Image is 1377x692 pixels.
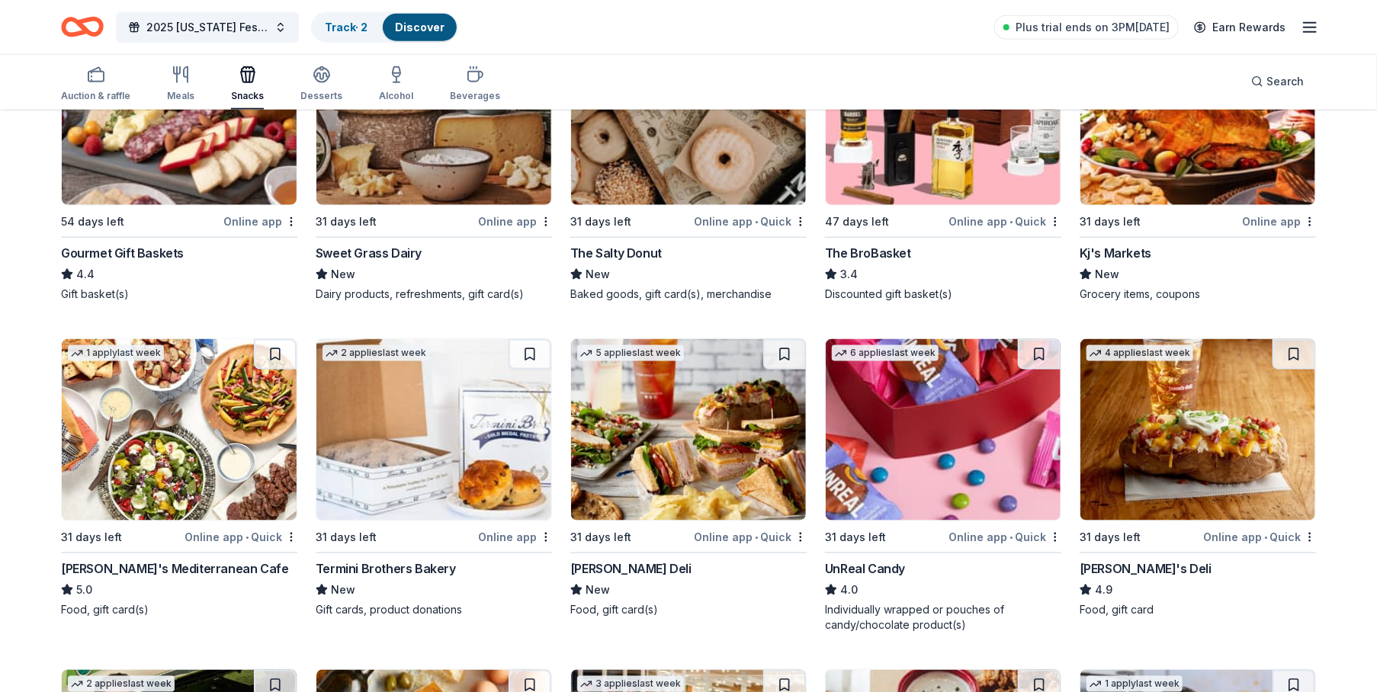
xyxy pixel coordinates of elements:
[826,24,1061,205] img: Image for The BroBasket
[331,265,355,284] span: New
[450,59,500,110] button: Beverages
[755,216,758,228] span: •
[61,59,130,110] button: Auction & raffle
[1016,18,1170,37] span: Plus trial ends on 3PM[DATE]
[1080,287,1316,302] div: Grocery items, coupons
[570,287,807,302] div: Baked goods, gift card(s), merchandise
[1080,24,1315,205] img: Image for Kj's Markets
[994,15,1179,40] a: Plus trial ends on 3PM[DATE]
[61,559,288,578] div: [PERSON_NAME]'s Mediterranean Cafe
[840,265,858,284] span: 3.4
[825,287,1061,302] div: Discounted gift basket(s)
[577,676,684,692] div: 3 applies last week
[300,90,342,102] div: Desserts
[1080,213,1141,231] div: 31 days left
[571,24,806,205] img: Image for The Salty Donut
[570,244,662,262] div: The Salty Donut
[1080,339,1315,521] img: Image for Jason's Deli
[325,21,368,34] a: Track· 2
[577,345,684,361] div: 5 applies last week
[1242,212,1316,231] div: Online app
[478,212,552,231] div: Online app
[1095,265,1119,284] span: New
[316,528,377,546] div: 31 days left
[825,559,905,578] div: UnReal Candy
[570,338,807,617] a: Image for McAlister's Deli5 applieslast week31 days leftOnline app•Quick[PERSON_NAME] DeliNewFood...
[570,528,631,546] div: 31 days left
[825,602,1061,633] div: Individually wrapped or pouches of candy/chocolate product(s)
[948,212,1061,231] div: Online app Quick
[61,602,297,617] div: Food, gift card(s)
[825,23,1061,302] a: Image for The BroBasket16 applieslast week47 days leftOnline app•QuickThe BroBasket3.4Discounted ...
[1080,244,1151,262] div: Kj's Markets
[1080,528,1141,546] div: 31 days left
[62,339,297,521] img: Image for Taziki's Mediterranean Cafe
[316,24,551,205] img: Image for Sweet Grass Dairy
[61,528,122,546] div: 31 days left
[116,12,299,43] button: 2025 [US_STATE] Festival of Trees
[316,338,552,617] a: Image for Termini Brothers Bakery2 applieslast week31 days leftOnline appTermini Brothers BakeryN...
[1087,676,1183,692] div: 1 apply last week
[832,345,939,361] div: 6 applies last week
[1095,581,1112,599] span: 4.9
[167,59,194,110] button: Meals
[316,287,552,302] div: Dairy products, refreshments, gift card(s)
[61,213,124,231] div: 54 days left
[61,23,297,302] a: Image for Gourmet Gift Baskets9 applieslast week54 days leftOnline appGourmet Gift Baskets4.4Gift...
[246,531,249,543] span: •
[316,339,551,521] img: Image for Termini Brothers Bakery
[231,90,264,102] div: Snacks
[68,676,175,692] div: 2 applies last week
[694,527,807,546] div: Online app Quick
[316,213,377,231] div: 31 days left
[1080,602,1316,617] div: Food, gift card
[61,244,184,262] div: Gourmet Gift Baskets
[61,90,130,102] div: Auction & raffle
[76,265,95,284] span: 4.4
[1009,216,1013,228] span: •
[311,12,458,43] button: Track· 2Discover
[825,338,1061,633] a: Image for UnReal Candy6 applieslast week31 days leftOnline app•QuickUnReal Candy4.0Individually w...
[323,345,429,361] div: 2 applies last week
[395,21,445,34] a: Discover
[825,244,911,262] div: The BroBasket
[316,23,552,302] a: Image for Sweet Grass DairyLocal31 days leftOnline appSweet Grass DairyNewDairy products, refresh...
[1087,345,1193,361] div: 4 applies last week
[167,90,194,102] div: Meals
[825,213,889,231] div: 47 days left
[379,90,413,102] div: Alcohol
[1080,23,1316,302] a: Image for Kj's Markets1 applylast weekLocal31 days leftOnline appKj's MarketsNewGrocery items, co...
[1185,14,1295,41] a: Earn Rewards
[586,581,610,599] span: New
[948,527,1061,546] div: Online app Quick
[1080,559,1212,578] div: [PERSON_NAME]'s Deli
[570,213,631,231] div: 31 days left
[825,528,886,546] div: 31 days left
[586,265,610,284] span: New
[1080,338,1316,617] a: Image for Jason's Deli4 applieslast week31 days leftOnline app•Quick[PERSON_NAME]'s Deli4.9Food, ...
[61,9,104,45] a: Home
[570,559,692,578] div: [PERSON_NAME] Deli
[840,581,858,599] span: 4.0
[379,59,413,110] button: Alcohol
[331,581,355,599] span: New
[570,23,807,302] a: Image for The Salty Donut31 days leftOnline app•QuickThe Salty DonutNewBaked goods, gift card(s),...
[223,212,297,231] div: Online app
[61,287,297,302] div: Gift basket(s)
[571,339,806,521] img: Image for McAlister's Deli
[1009,531,1013,543] span: •
[231,59,264,110] button: Snacks
[570,602,807,617] div: Food, gift card(s)
[300,59,342,110] button: Desserts
[1264,531,1267,543] span: •
[62,24,297,205] img: Image for Gourmet Gift Baskets
[478,527,552,546] div: Online app
[450,90,500,102] div: Beverages
[755,531,758,543] span: •
[316,244,422,262] div: Sweet Grass Dairy
[316,602,552,617] div: Gift cards, product donations
[1203,527,1316,546] div: Online app Quick
[316,559,456,578] div: Termini Brothers Bakery
[826,339,1061,521] img: Image for UnReal Candy
[68,345,164,361] div: 1 apply last week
